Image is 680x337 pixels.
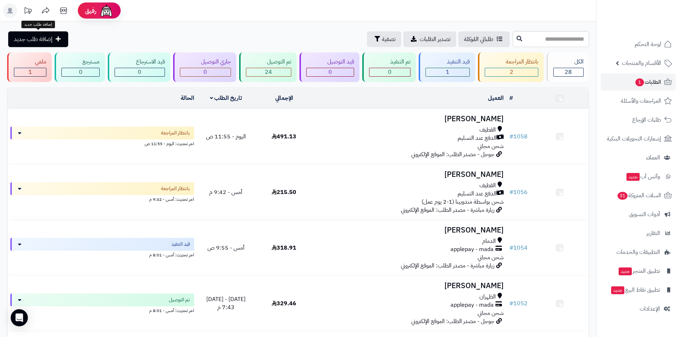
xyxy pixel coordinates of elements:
div: قيد التنفيذ [425,58,469,66]
span: طلبات الإرجاع [632,115,661,125]
img: logo-2.png [631,16,673,31]
div: 0 [115,68,164,76]
span: شحن مجاني [478,142,504,150]
span: 0 [203,68,207,76]
span: 1 [446,68,449,76]
span: # [509,188,513,196]
span: 329.46 [272,299,296,308]
span: # [509,299,513,308]
span: التطبيقات والخدمات [616,247,660,257]
a: لوحة التحكم [601,36,676,53]
a: العملاء [601,149,676,166]
a: قيد الاسترجاع 0 [106,52,171,82]
span: القطيف [479,182,496,190]
a: العميل [488,94,504,102]
span: الدفع عند التسليم [458,134,497,142]
div: اخر تحديث: اليوم - 11:55 ص [10,139,194,147]
span: 0 [388,68,392,76]
span: جوجل - مصدر الطلب: الموقع الإلكتروني [411,150,494,159]
span: إضافة طلب جديد [14,35,52,44]
div: 0 [369,68,410,76]
div: 0 [62,68,99,76]
a: تطبيق نقاط البيعجديد [601,281,676,298]
span: 215.50 [272,188,296,196]
a: قيد التوصيل 0 [298,52,361,82]
span: شحن بواسطة مندوبينا (1-2 يوم عمل) [422,198,504,206]
span: السلات المتروكة [617,190,661,200]
div: 0 [180,68,231,76]
span: تصفية [382,35,396,44]
span: المراجعات والأسئلة [621,96,661,106]
span: الظهران [479,293,496,301]
a: #1054 [509,244,528,252]
span: أمس - 9:42 م [209,188,242,196]
a: تاريخ الطلب [210,94,242,102]
div: Open Intercom Messenger [11,309,28,326]
span: 0 [328,68,332,76]
span: بانتظار المراجعة [161,129,190,137]
h3: [PERSON_NAME] [316,115,504,123]
span: 0 [138,68,141,76]
div: 1 [14,68,46,76]
div: تم التنفيذ [369,58,410,66]
span: الإعدادات [640,304,660,314]
span: زيارة مباشرة - مصدر الطلب: الموقع الإلكتروني [401,261,494,270]
a: الإجمالي [275,94,293,102]
span: تطبيق نقاط البيع [610,285,660,295]
span: زيارة مباشرة - مصدر الطلب: الموقع الإلكتروني [401,206,494,214]
span: شحن مجاني [478,309,504,317]
div: مسترجع [61,58,100,66]
a: طلباتي المُوكلة [458,31,510,47]
div: اخر تحديث: أمس - 9:42 م [10,195,194,203]
div: قيد التوصيل [306,58,354,66]
img: ai-face.png [99,4,114,18]
span: الدمام [482,237,496,245]
span: applepay - mada [450,301,494,309]
a: # [509,94,513,102]
span: بانتظار المراجعة [161,185,190,192]
span: وآتس آب [626,172,660,182]
span: تطبيق المتجر [618,266,660,276]
a: ملغي 1 [6,52,53,82]
span: applepay - mada [450,245,494,254]
a: #1052 [509,299,528,308]
span: # [509,132,513,141]
a: السلات المتروكة31 [601,187,676,204]
a: وآتس آبجديد [601,168,676,185]
span: العملاء [646,153,660,163]
span: جديد [626,173,640,181]
span: الطلبات [635,77,661,87]
span: رفيق [85,6,96,15]
span: لوحة التحكم [635,39,661,49]
span: 1 [29,68,32,76]
a: التطبيقات والخدمات [601,244,676,261]
a: قيد التنفيذ 1 [417,52,476,82]
span: أمس - 9:55 ص [207,244,245,252]
a: تحديثات المنصة [19,4,37,20]
span: 2 [510,68,513,76]
a: المراجعات والأسئلة [601,92,676,109]
span: شحن مجاني [478,253,504,262]
button: تصفية [367,31,401,47]
a: إضافة طلب جديد [8,31,68,47]
span: جديد [611,286,624,294]
div: إضافة طلب جديد [21,21,55,29]
span: القطيف [479,126,496,134]
a: تم التوصيل 24 [238,52,298,82]
a: تطبيق المتجرجديد [601,262,676,280]
span: جوجل - مصدر الطلب: الموقع الإلكتروني [411,317,494,326]
div: اخر تحديث: أمس - 8:01 م [10,306,194,314]
a: #1056 [509,188,528,196]
span: إشعارات التحويلات البنكية [607,134,661,144]
div: 2 [485,68,538,76]
a: أدوات التسويق [601,206,676,223]
div: قيد الاسترجاع [115,58,165,66]
span: تصدير الطلبات [420,35,450,44]
a: جاري التوصيل 0 [172,52,238,82]
a: الكل28 [545,52,590,82]
span: اليوم - 11:55 ص [206,132,246,141]
div: الكل [553,58,584,66]
span: 0 [79,68,82,76]
span: 28 [565,68,572,76]
div: بانتظار المراجعة [485,58,538,66]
